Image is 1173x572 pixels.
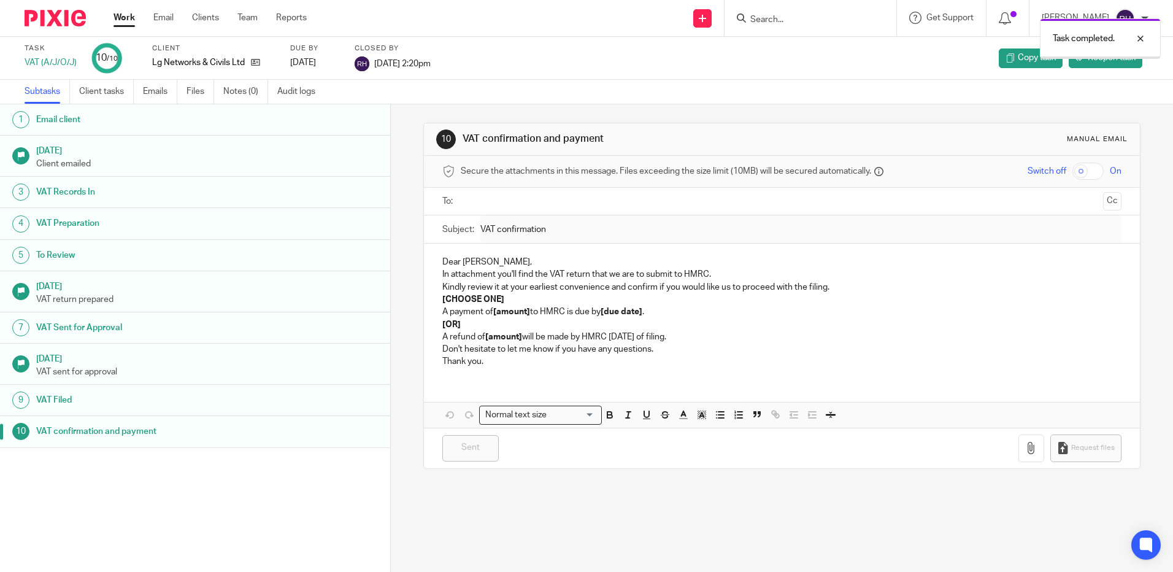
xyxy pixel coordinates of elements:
div: VAT (A/J/O/J) [25,56,77,69]
span: Normal text size [482,409,549,422]
h1: VAT Preparation [36,214,264,233]
span: On [1110,165,1121,177]
a: Work [113,12,135,24]
a: Client tasks [79,80,134,104]
img: svg%3E [355,56,369,71]
img: Pixie [25,10,86,26]
div: 3 [12,184,29,201]
div: 9 [12,392,29,409]
div: 5 [12,247,29,264]
span: [DATE] 2:20pm [374,59,431,68]
strong: [amount] [485,333,522,341]
div: 10 [436,129,456,149]
strong: [amount] [493,307,530,316]
button: Cc [1103,192,1121,211]
strong: [OR] [442,320,461,329]
h1: VAT confirmation and payment [36,422,264,441]
img: svg%3E [1115,9,1135,28]
label: To: [442,195,456,207]
a: Subtasks [25,80,70,104]
span: Request files [1071,443,1115,453]
label: Task [25,44,77,53]
span: Secure the attachments in this message. Files exceeding the size limit (10MB) will be secured aut... [461,165,871,177]
h1: VAT Records In [36,183,264,201]
div: 10 [12,423,29,440]
div: Search for option [479,406,602,425]
div: 4 [12,215,29,233]
h1: [DATE] [36,277,379,293]
p: Task completed. [1053,33,1115,45]
p: Kindly review it at your earliest convenience and confirm if you would like us to proceed with th... [442,281,1121,293]
div: 7 [12,319,29,336]
p: A refund of will be made by HMRC [DATE] of filing. [442,331,1121,343]
a: Notes (0) [223,80,268,104]
h1: [DATE] [36,142,379,157]
p: VAT return prepared [36,293,379,306]
a: Reports [276,12,307,24]
a: Team [237,12,258,24]
label: Client [152,44,275,53]
p: Thank you. [442,355,1121,368]
p: Dear [PERSON_NAME], [442,256,1121,268]
div: [DATE] [290,56,339,69]
strong: [due date] [601,307,642,316]
p: Don't hesitate to let me know if you have any questions. [442,343,1121,355]
h1: VAT Sent for Approval [36,319,264,337]
strong: [CHOOSE ONE] [442,295,504,304]
a: Email [153,12,174,24]
div: Manual email [1067,134,1128,144]
h1: To Review [36,246,264,265]
button: Request files [1050,435,1121,462]
small: /10 [107,55,118,62]
p: VAT sent for approval [36,366,379,378]
h1: [DATE] [36,350,379,365]
p: Lg Networks & Civils Ltd [152,56,245,69]
input: Search for option [550,409,594,422]
p: In attachment you'll find the VAT return that we are to submit to HMRC. [442,268,1121,280]
h1: Email client [36,110,264,129]
p: Client emailed [36,158,379,170]
a: Files [187,80,214,104]
input: Sent [442,435,499,462]
label: Closed by [355,44,431,53]
label: Due by [290,44,339,53]
label: Subject: [442,223,474,236]
p: A payment of to HMRC is due by . [442,306,1121,318]
h1: VAT confirmation and payment [463,133,808,145]
span: Switch off [1028,165,1066,177]
a: Audit logs [277,80,325,104]
a: Clients [192,12,219,24]
div: 1 [12,111,29,128]
h1: VAT Filed [36,391,264,409]
a: Emails [143,80,177,104]
div: 10 [96,51,118,65]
